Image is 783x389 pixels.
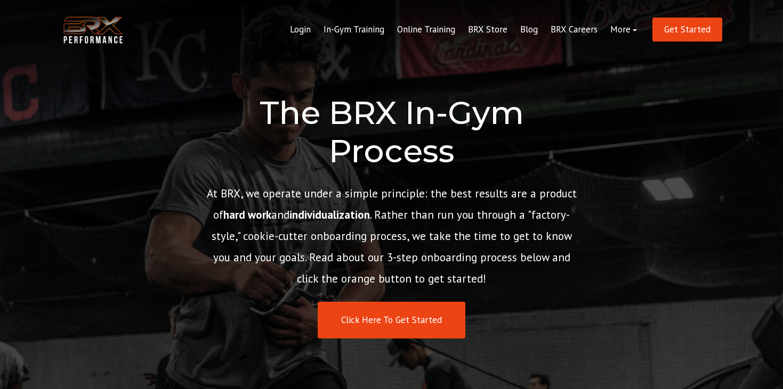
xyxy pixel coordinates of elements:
a: In-Gym Training [317,17,391,43]
a: More [604,17,643,43]
strong: hard work [223,208,271,222]
a: Click Here To Get Started [318,302,465,338]
a: Online Training [391,17,462,43]
a: Login [284,17,317,43]
strong: individualization [289,208,370,222]
a: Get Started [652,18,722,42]
a: BRX Careers [544,17,604,43]
a: Blog [514,17,544,43]
a: BRX Store [462,17,514,43]
img: BRX Transparent Logo-2 [61,14,125,46]
div: Navigation Menu [284,17,643,43]
span: At BRX, we operate under a simple principle: the best results are a product of and . Rather than ... [207,186,577,286]
span: The BRX In-Gym Process [260,93,524,170]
